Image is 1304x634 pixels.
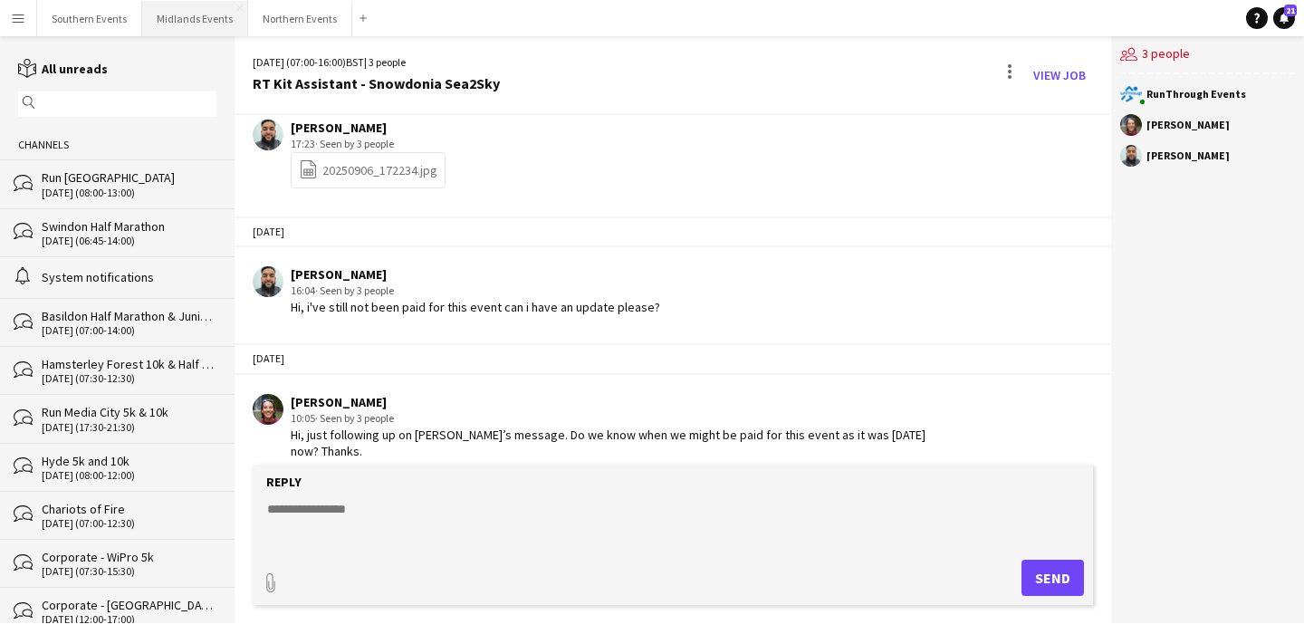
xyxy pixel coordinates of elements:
div: [PERSON_NAME] [291,266,660,283]
span: · Seen by 3 people [315,283,394,297]
button: Southern Events [37,1,142,36]
div: RunThrough Events [1146,89,1246,100]
span: · Seen by 3 people [315,137,394,150]
div: [DATE] (17:30-21:30) [42,421,216,434]
button: Northern Events [248,1,352,36]
a: View Job [1026,61,1093,90]
a: All unreads [18,61,108,77]
label: Reply [266,474,302,490]
button: Send [1021,560,1084,596]
span: 21 [1284,5,1297,16]
div: [PERSON_NAME] [1146,120,1230,130]
div: [DATE] (08:00-13:00) [42,187,216,199]
div: [PERSON_NAME] [1146,150,1230,161]
button: Midlands Events [142,1,248,36]
div: [PERSON_NAME] [291,120,446,136]
div: 17:23 [291,136,446,152]
div: [PERSON_NAME] [291,394,954,410]
div: [DATE] (07:30-15:30) [42,565,216,578]
div: Corporate - WiPro 5k [42,549,216,565]
div: Corporate - [GEOGRAPHIC_DATA] Global 5k [42,597,216,613]
div: [DATE] (07:30-12:30) [42,372,216,385]
span: BST [346,55,364,69]
div: System notifications [42,269,216,285]
div: Hamsterley Forest 10k & Half Marathon [42,356,216,372]
div: 10:05 [291,410,954,427]
div: [DATE] (07:00-12:30) [42,517,216,530]
div: Basildon Half Marathon & Juniors [42,308,216,324]
div: [DATE] [235,216,1111,247]
div: Hi, i've still not been paid for this event can i have an update please? [291,299,660,315]
a: 20250906_172234.jpg [299,159,437,180]
div: [DATE] (08:00-12:00) [42,469,216,482]
div: [DATE] (07:00-14:00) [42,324,216,337]
div: Hi, just following up on [PERSON_NAME]’s message. Do we know when we might be paid for this event... [291,427,954,459]
div: 3 people [1120,36,1295,74]
a: 21 [1273,7,1295,29]
span: · Seen by 3 people [315,411,394,425]
div: RT Kit Assistant - Snowdonia Sea2Sky [253,75,500,91]
div: [DATE] (06:45-14:00) [42,235,216,247]
div: [DATE] (07:00-16:00) | 3 people [253,54,500,71]
div: Run Media City 5k & 10k [42,404,216,420]
div: 16:04 [291,283,660,299]
div: Swindon Half Marathon [42,218,216,235]
div: Chariots of Fire [42,501,216,517]
div: [DATE] (12:00-17:00) [42,613,216,626]
div: Hyde 5k and 10k [42,453,216,469]
div: Run [GEOGRAPHIC_DATA] [42,169,216,186]
div: [DATE] [235,343,1111,374]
